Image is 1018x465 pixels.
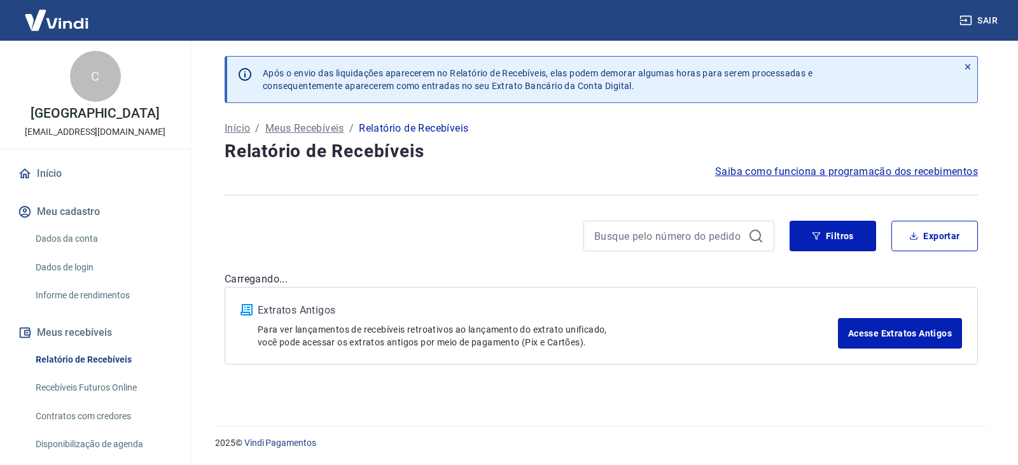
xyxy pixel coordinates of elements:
a: Contratos com credores [31,403,175,429]
button: Meu cadastro [15,198,175,226]
p: Carregando... [225,272,978,287]
button: Sair [957,9,1003,32]
a: Acesse Extratos Antigos [838,318,962,349]
a: Recebíveis Futuros Online [31,375,175,401]
p: Para ver lançamentos de recebíveis retroativos ao lançamento do extrato unificado, você pode aces... [258,323,838,349]
img: Vindi [15,1,98,39]
p: Extratos Antigos [258,303,838,318]
button: Meus recebíveis [15,319,175,347]
a: Dados da conta [31,226,175,252]
a: Disponibilização de agenda [31,431,175,457]
p: [EMAIL_ADDRESS][DOMAIN_NAME] [25,125,165,139]
input: Busque pelo número do pedido [594,226,743,246]
h4: Relatório de Recebíveis [225,139,978,164]
a: Dados de login [31,254,175,281]
a: Vindi Pagamentos [244,438,316,448]
button: Filtros [790,221,876,251]
div: C [70,51,121,102]
button: Exportar [891,221,978,251]
a: Meus Recebíveis [265,121,344,136]
p: / [255,121,260,136]
a: Saiba como funciona a programação dos recebimentos [715,164,978,179]
p: [GEOGRAPHIC_DATA] [31,107,160,120]
p: Após o envio das liquidações aparecerem no Relatório de Recebíveis, elas podem demorar algumas ho... [263,67,812,92]
a: Início [15,160,175,188]
p: Relatório de Recebíveis [359,121,468,136]
p: / [349,121,354,136]
a: Relatório de Recebíveis [31,347,175,373]
img: ícone [241,304,253,316]
p: 2025 © [215,436,987,450]
a: Início [225,121,250,136]
a: Informe de rendimentos [31,282,175,309]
